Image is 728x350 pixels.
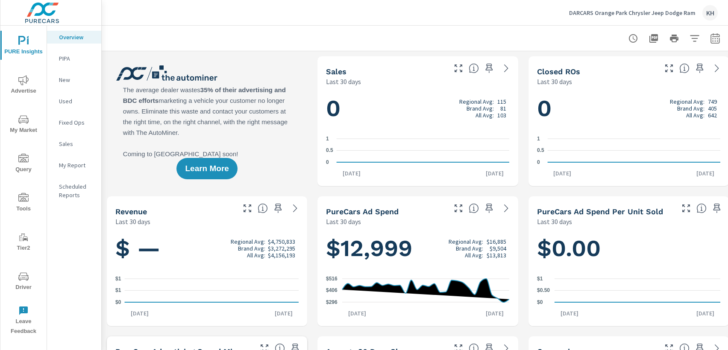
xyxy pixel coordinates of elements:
[537,94,720,123] h1: 0
[708,105,717,112] p: 405
[3,75,44,96] span: Advertise
[480,169,510,178] p: [DATE]
[241,201,254,215] button: Make Fullscreen
[499,201,513,215] a: See more details in report
[47,95,101,108] div: Used
[47,180,101,201] div: Scheduled Reports
[326,216,361,227] p: Last 30 days
[268,238,295,245] p: $4,750,833
[326,207,399,216] h5: PureCars Ad Spend
[268,252,295,259] p: $4,156,193
[662,61,676,75] button: Make Fullscreen
[467,105,494,112] p: Brand Avg:
[537,207,663,216] h5: PureCars Ad Spend Per Unit Sold
[326,159,329,165] text: 0
[537,148,544,154] text: 0.5
[696,203,707,213] span: Average cost of advertising per each vehicle sold at the dealer over the selected date range. The...
[3,114,44,135] span: My Market
[500,105,506,112] p: 81
[476,112,494,119] p: All Avg:
[690,309,720,318] p: [DATE]
[247,252,265,259] p: All Avg:
[176,158,237,179] button: Learn More
[456,245,483,252] p: Brand Avg:
[59,182,94,199] p: Scheduled Reports
[537,136,540,142] text: 1
[326,299,338,305] text: $296
[490,245,506,252] p: $9,504
[670,98,705,105] p: Regional Avg:
[459,98,494,105] p: Regional Avg:
[326,94,509,123] h1: 0
[482,201,496,215] span: Save this to your personalized report
[326,288,338,294] text: $406
[59,161,94,169] p: My Report
[47,116,101,129] div: Fixed Ops
[115,276,121,282] text: $1
[497,98,506,105] p: 115
[708,98,717,105] p: 749
[537,159,540,165] text: 0
[59,97,94,105] p: Used
[3,36,44,57] span: PURE Insights
[702,5,718,20] div: KH
[569,9,696,17] p: DARCARS Orange Park Chrysler Jeep Dodge Ram
[480,309,510,318] p: [DATE]
[47,73,101,86] div: New
[125,309,155,318] p: [DATE]
[3,232,44,253] span: Tier2
[677,105,705,112] p: Brand Avg:
[59,33,94,41] p: Overview
[288,201,302,215] a: See more details in report
[690,169,720,178] p: [DATE]
[499,61,513,75] a: See more details in report
[59,118,94,127] p: Fixed Ops
[449,238,483,245] p: Regional Avg:
[238,245,265,252] p: Brand Avg:
[3,193,44,214] span: Tools
[693,61,707,75] span: Save this to your personalized report
[268,245,295,252] p: $3,272,295
[465,252,483,259] p: All Avg:
[537,234,720,263] h1: $0.00
[710,201,724,215] span: Save this to your personalized report
[555,309,584,318] p: [DATE]
[537,216,572,227] p: Last 30 days
[59,54,94,63] p: PIPA
[686,30,703,47] button: Apply Filters
[337,169,367,178] p: [DATE]
[537,76,572,87] p: Last 30 days
[3,271,44,292] span: Driver
[469,63,479,73] span: Number of vehicles sold by the dealership over the selected date range. [Source: This data is sou...
[679,63,690,73] span: Number of Repair Orders Closed by the selected dealership group over the selected time range. [So...
[487,252,506,259] p: $13,813
[59,140,94,148] p: Sales
[326,136,329,142] text: 1
[231,238,265,245] p: Regional Avg:
[0,26,47,340] div: nav menu
[645,30,662,47] button: "Export Report to PDF"
[710,61,724,75] a: See more details in report
[686,112,705,119] p: All Avg:
[185,165,229,172] span: Learn More
[679,201,693,215] button: Make Fullscreen
[342,309,372,318] p: [DATE]
[482,61,496,75] span: Save this to your personalized report
[487,238,506,245] p: $16,885
[3,306,44,336] span: Leave Feedback
[537,288,550,294] text: $0.50
[452,201,465,215] button: Make Fullscreen
[258,203,268,213] span: Total sales revenue over the selected date range. [Source: This data is sourced from the dealer’s...
[59,76,94,84] p: New
[547,169,577,178] p: [DATE]
[326,148,333,154] text: 0.5
[469,203,479,213] span: Total cost of media for all PureCars channels for the selected dealership group over the selected...
[115,234,299,263] h1: $ —
[537,67,580,76] h5: Closed ROs
[47,31,101,44] div: Overview
[326,276,338,282] text: $516
[115,288,121,294] text: $1
[326,234,509,263] h1: $12,999
[47,137,101,150] div: Sales
[115,216,150,227] p: Last 30 days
